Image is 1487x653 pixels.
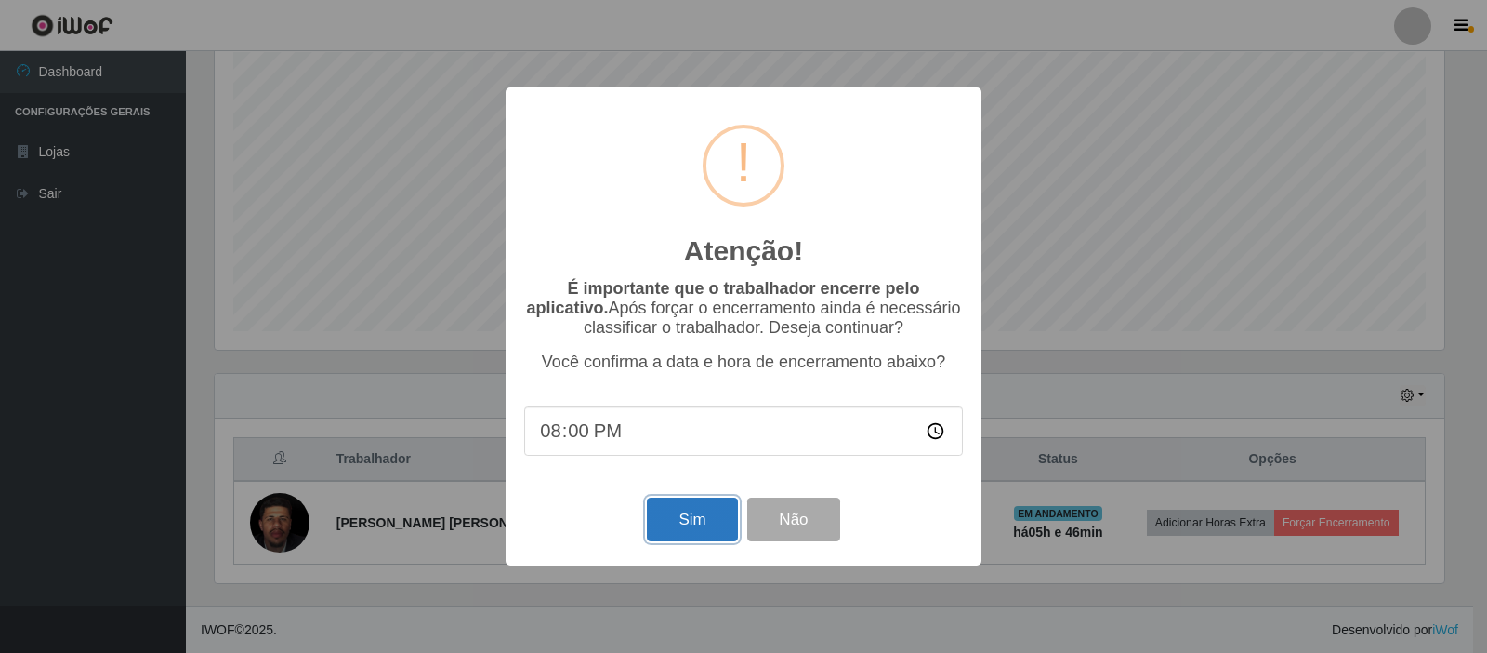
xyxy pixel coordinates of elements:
[524,279,963,338] p: Após forçar o encerramento ainda é necessário classificar o trabalhador. Deseja continuar?
[684,234,803,268] h2: Atenção!
[747,498,839,541] button: Não
[526,279,919,317] b: É importante que o trabalhador encerre pelo aplicativo.
[647,498,737,541] button: Sim
[524,353,963,372] p: Você confirma a data e hora de encerramento abaixo?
